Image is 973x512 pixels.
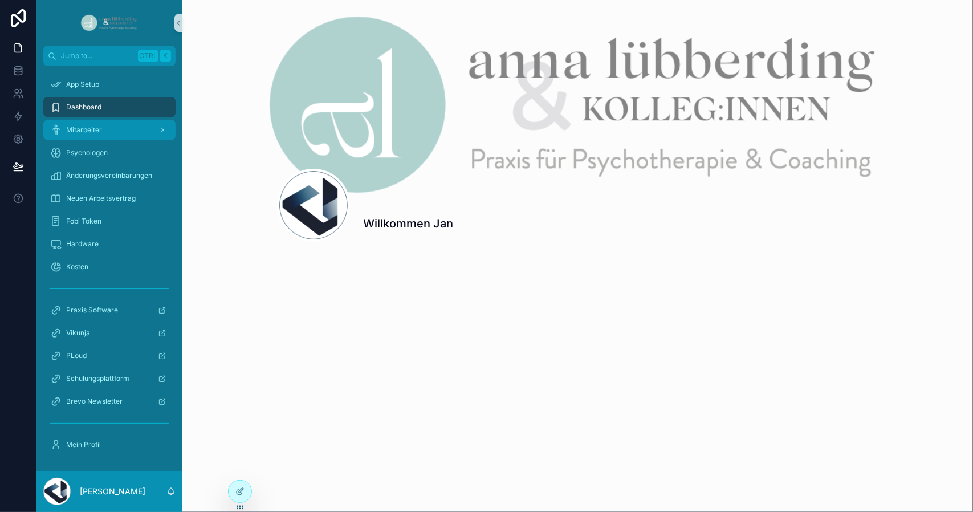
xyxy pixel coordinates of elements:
a: Praxis Software [43,300,176,320]
span: Neuen Arbeitsvertrag [66,194,136,203]
span: Kosten [66,262,88,271]
a: Fobi Token [43,211,176,231]
a: Kosten [43,257,176,277]
span: Jump to... [61,51,133,60]
a: App Setup [43,74,176,95]
span: Fobi Token [66,217,101,226]
span: Dashboard [66,103,101,112]
span: Ctrl [138,50,158,62]
a: Mitarbeiter [43,120,176,140]
a: Hardware [43,234,176,254]
h1: Willkommen Jan [364,216,454,231]
a: Brevo Newsletter [43,391,176,412]
a: Psychologen [43,143,176,163]
span: Brevo Newsletter [66,397,123,406]
a: Mein Profil [43,434,176,455]
span: PLoud [66,351,87,360]
span: K [161,51,170,60]
a: Neuen Arbeitsvertrag [43,188,176,209]
a: Änderungsvereinbarungen [43,165,176,186]
span: Vikunja [66,328,90,338]
button: Jump to...CtrlK [43,46,176,66]
a: Schulungsplattform [43,368,176,389]
span: Psychologen [66,148,108,157]
p: [PERSON_NAME] [80,486,145,497]
a: Vikunja [43,323,176,343]
span: Hardware [66,239,99,249]
a: Dashboard [43,97,176,117]
span: App Setup [66,80,99,89]
span: Praxis Software [66,306,118,315]
span: Schulungsplattform [66,374,129,383]
span: Mitarbeiter [66,125,102,135]
div: scrollable content [36,66,182,470]
a: PLoud [43,346,176,366]
span: Änderungsvereinbarungen [66,171,152,180]
span: Mein Profil [66,440,101,449]
img: App logo [79,14,139,32]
